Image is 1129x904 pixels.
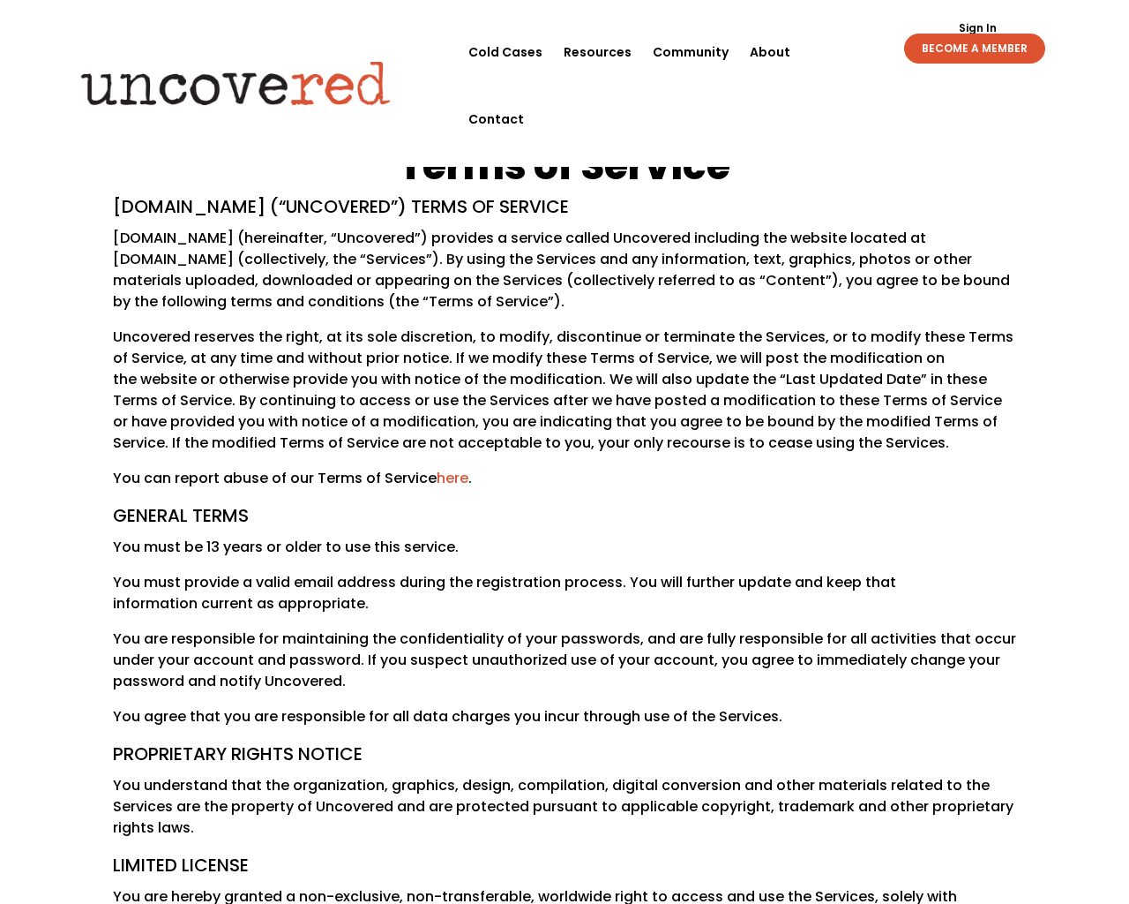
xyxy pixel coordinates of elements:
[113,146,1016,194] h1: Terms of Service
[113,537,459,557] span: You must be 13 years or older to use this service.
[653,19,729,86] a: Community
[437,468,468,488] a: here
[113,572,896,614] span: You must provide a valid email address during the registration process. You will further update a...
[113,742,363,766] span: Proprietary Rights Notice
[468,86,524,153] a: Contact
[564,19,632,86] a: Resources
[113,629,1016,691] span: You are responsible for maintaining the confidentiality of your passwords, and are fully responsi...
[904,34,1045,64] a: BECOME A MEMBER
[750,19,790,86] a: About
[949,23,1006,34] a: Sign In
[113,775,1013,838] span: You understand that the organization, graphics, design, compilation, digital conversion and other...
[113,327,1013,453] span: Uncovered reserves the right, at its sole discretion, to modify, discontinue or terminate the Ser...
[113,468,472,488] span: You can report abuse of our Terms of Service .
[468,19,542,86] a: Cold Cases
[113,228,1010,312] span: [DOMAIN_NAME] (hereinafter, “Uncovered”) provides a service called Uncovered including the websit...
[66,49,406,117] img: Uncovered logo
[113,194,569,219] span: [DOMAIN_NAME] (“Uncovered”) Terms of Service
[113,853,249,878] span: Limited License
[113,706,782,727] span: You agree that you are responsible for all data charges you incur through use of the Services.
[113,503,249,528] span: General Terms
